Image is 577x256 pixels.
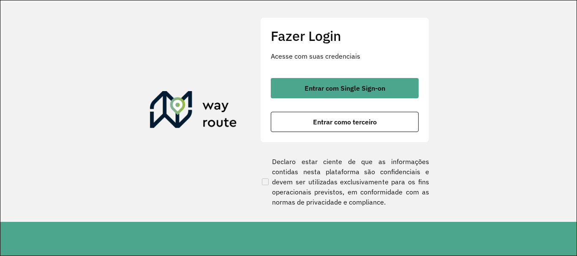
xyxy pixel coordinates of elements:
label: Declaro estar ciente de que as informações contidas nesta plataforma são confidenciais e devem se... [260,156,429,207]
span: Entrar com Single Sign-on [305,85,385,92]
p: Acesse com suas credenciais [271,51,419,61]
button: button [271,112,419,132]
img: Roteirizador AmbevTech [150,91,237,132]
span: Entrar como terceiro [313,119,377,125]
button: button [271,78,419,98]
h2: Fazer Login [271,28,419,44]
